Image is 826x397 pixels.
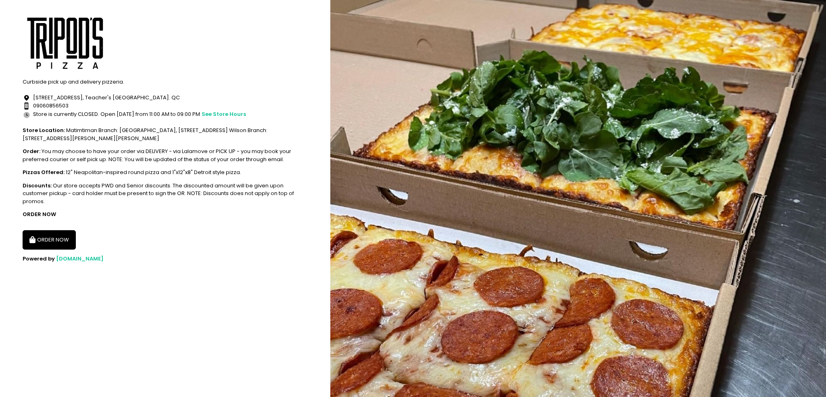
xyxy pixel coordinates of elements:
[56,255,104,263] a: [DOMAIN_NAME]
[23,126,308,142] div: Matimtiman Branch: [GEOGRAPHIC_DATA], [STREET_ADDRESS] Wilson Branch: [STREET_ADDRESS][PERSON_NAM...
[23,102,308,110] div: 09060856503
[23,147,308,163] div: You may choose to have your order via DELIVERY - via Lalamove or PICK UP - you may book your pref...
[23,168,308,176] div: 12" Neapolitan-inspired round pizza and 1"x12"x8" Detroit style pizza.
[23,168,65,176] b: Pizzas Offered:
[23,94,308,102] div: [STREET_ADDRESS], Teacher's [GEOGRAPHIC_DATA]. QC
[23,147,40,155] b: Order:
[23,78,308,86] div: Curbside pick up and delivery pizzeria.
[23,182,52,189] b: Discounts:
[23,210,308,218] div: ORDER NOW
[201,110,246,119] button: see store hours
[23,110,308,119] div: Store is currently CLOSED. Open [DATE] from 11:00 AM to 09:00 PM
[23,230,76,250] button: ORDER NOW
[23,12,108,73] img: Tripod's Pizza
[23,255,308,263] div: Powered by
[23,182,308,206] div: Our store accepts PWD and Senior discounts. The discounted amount will be given upon customer pic...
[23,126,65,134] b: Store Location:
